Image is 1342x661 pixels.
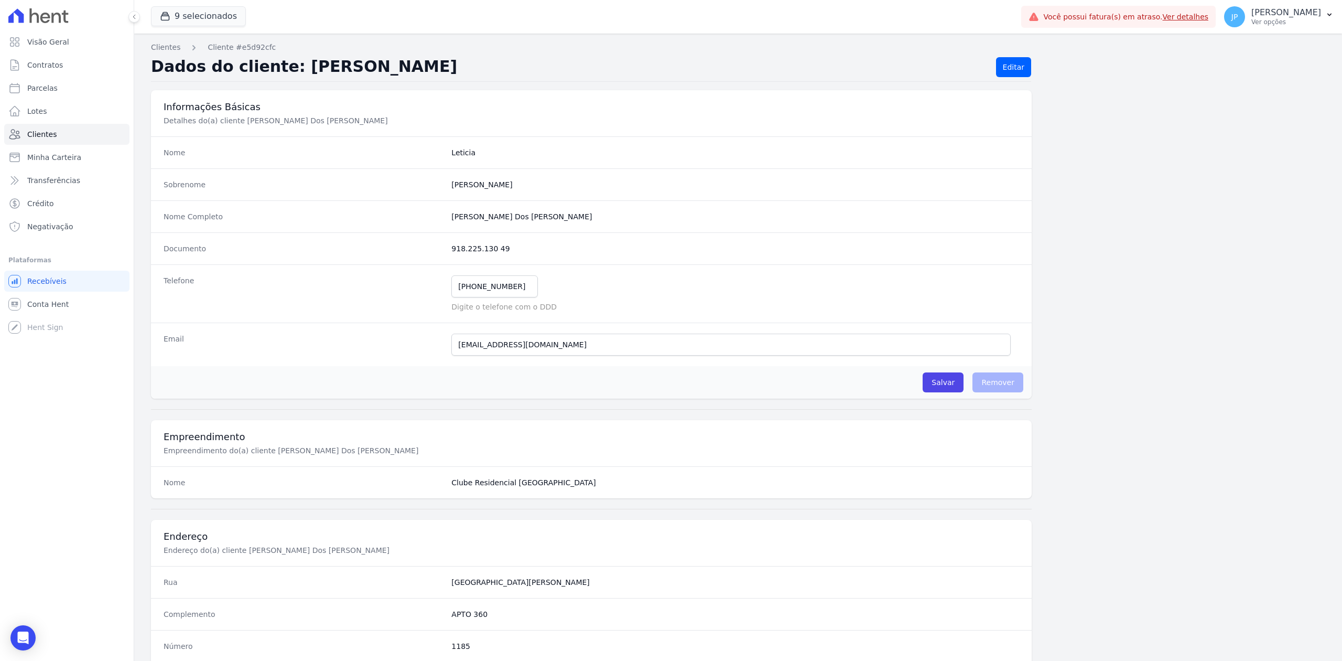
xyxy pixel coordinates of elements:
button: 9 selecionados [151,6,246,26]
a: Visão Geral [4,31,129,52]
dt: Sobrenome [164,179,443,190]
span: Recebíveis [27,276,67,286]
a: Contratos [4,55,129,76]
span: Transferências [27,175,80,186]
a: Minha Carteira [4,147,129,168]
dt: Nome Completo [164,211,443,222]
nav: Breadcrumb [151,42,1325,53]
p: Detalhes do(a) cliente [PERSON_NAME] Dos [PERSON_NAME] [164,115,516,126]
p: Endereço do(a) cliente [PERSON_NAME] Dos [PERSON_NAME] [164,545,516,556]
dt: Documento [164,243,443,254]
a: Clientes [151,42,180,53]
span: Você possui fatura(s) em atraso. [1043,12,1208,23]
dd: 1185 [451,641,1019,652]
a: Lotes [4,101,129,122]
div: Open Intercom Messenger [10,625,36,651]
span: Clientes [27,129,57,140]
a: Negativação [4,216,129,237]
dd: [PERSON_NAME] [451,179,1019,190]
input: Salvar [923,372,964,392]
dd: 918.225.130 49 [451,243,1019,254]
dt: Número [164,641,443,652]
a: Ver detalhes [1163,13,1209,21]
h3: Endereço [164,530,1019,543]
a: Clientes [4,124,129,145]
a: Conta Hent [4,294,129,315]
a: Transferências [4,170,129,191]
h3: Empreendimento [164,431,1019,443]
dd: Clube Residencial [GEOGRAPHIC_DATA] [451,477,1019,488]
span: Negativação [27,221,73,232]
h3: Informações Básicas [164,101,1019,113]
a: Cliente #e5d92cfc [208,42,276,53]
span: Crédito [27,198,54,209]
div: Plataformas [8,254,125,266]
p: Empreendimento do(a) cliente [PERSON_NAME] Dos [PERSON_NAME] [164,445,516,456]
span: Minha Carteira [27,152,81,163]
a: Editar [996,57,1031,77]
dt: Complemento [164,609,443,620]
span: Contratos [27,60,63,70]
dd: [GEOGRAPHIC_DATA][PERSON_NAME] [451,577,1019,588]
dt: Nome [164,147,443,158]
a: Crédito [4,193,129,214]
span: Visão Geral [27,37,69,47]
dt: Telefone [164,275,443,312]
a: Recebíveis [4,271,129,292]
p: [PERSON_NAME] [1251,7,1321,18]
p: Ver opções [1251,18,1321,26]
dt: Email [164,334,443,356]
button: JP [PERSON_NAME] Ver opções [1216,2,1342,31]
h2: Dados do cliente: [PERSON_NAME] [151,57,988,77]
p: Digite o telefone com o DDD [451,302,1019,312]
dd: Leticia [451,147,1019,158]
a: Parcelas [4,78,129,99]
span: Remover [972,372,1023,392]
span: Parcelas [27,83,58,93]
span: Conta Hent [27,299,69,310]
dd: APTO 360 [451,609,1019,620]
dt: Nome [164,477,443,488]
dt: Rua [164,577,443,588]
dd: [PERSON_NAME] Dos [PERSON_NAME] [451,211,1019,222]
span: Lotes [27,106,47,116]
span: JP [1231,13,1238,20]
